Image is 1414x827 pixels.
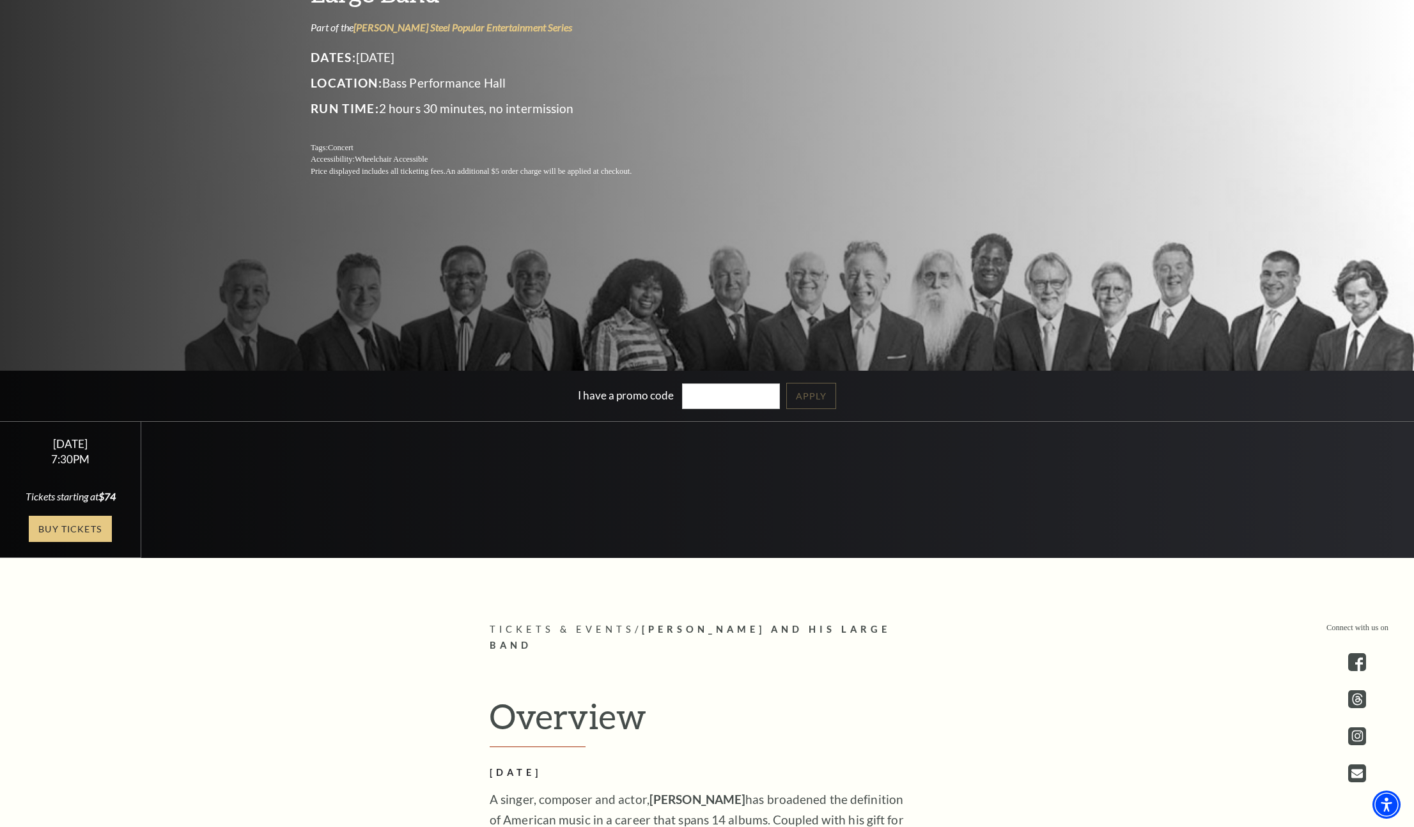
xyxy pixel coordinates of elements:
[311,47,662,68] p: [DATE]
[311,142,662,154] p: Tags:
[1326,622,1388,634] p: Connect with us on
[311,20,662,35] p: Part of the
[490,624,890,651] span: [PERSON_NAME] and his Large Band
[490,622,924,654] p: /
[490,695,924,748] h2: Overview
[490,765,905,781] h2: [DATE]
[353,21,572,33] a: Irwin Steel Popular Entertainment Series - open in a new tab
[311,166,662,178] p: Price displayed includes all ticketing fees.
[578,388,674,401] label: I have a promo code
[15,490,126,504] div: Tickets starting at
[311,75,382,90] span: Location:
[1348,764,1366,782] a: Open this option - open in a new tab
[311,101,379,116] span: Run Time:
[311,98,662,119] p: 2 hours 30 minutes, no intermission
[15,454,126,465] div: 7:30PM
[1372,791,1401,819] div: Accessibility Menu
[649,792,745,807] strong: [PERSON_NAME]
[29,516,112,542] a: Buy Tickets
[311,73,662,93] p: Bass Performance Hall
[311,153,662,166] p: Accessibility:
[1348,690,1366,708] a: threads.com - open in a new tab
[1348,727,1366,745] a: instagram - open in a new tab
[15,437,126,451] div: [DATE]
[355,155,428,164] span: Wheelchair Accessible
[98,490,116,502] span: $74
[446,167,632,176] span: An additional $5 order charge will be applied at checkout.
[490,624,635,635] span: Tickets & Events
[328,143,353,152] span: Concert
[311,50,356,65] span: Dates:
[1348,653,1366,671] a: facebook - open in a new tab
